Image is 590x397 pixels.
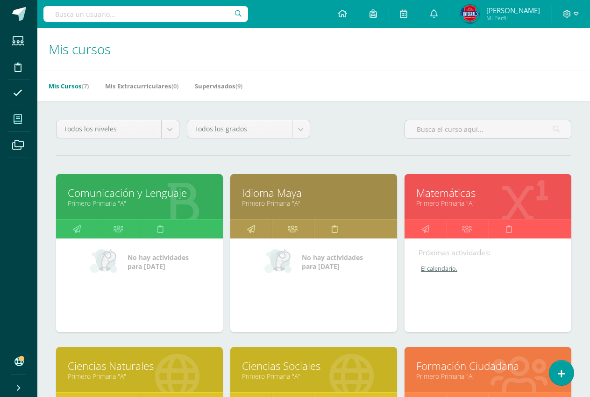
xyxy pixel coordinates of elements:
[82,82,89,90] span: (7)
[49,79,89,94] a: Mis Cursos(7)
[235,82,242,90] span: (9)
[242,199,385,208] a: Primero Primaria "A"
[128,253,189,271] span: No hay actividades para [DATE]
[187,120,310,138] a: Todos los grados
[43,6,248,22] input: Busca un usuario...
[194,120,285,138] span: Todos los grados
[461,5,479,23] img: f13dc2cf2884ab7a474128d11d9ad4aa.png
[105,79,178,94] a: Mis Extracurriculares(0)
[419,265,558,273] a: El calendario.
[264,248,295,276] img: no_activities_small.png
[416,359,560,373] a: Formación Ciudadana
[68,186,211,200] a: Comunicación y Lenguaje
[57,120,179,138] a: Todos los niveles
[49,40,111,58] span: Mis cursos
[486,14,540,22] span: Mi Perfil
[242,359,385,373] a: Ciencias Sociales
[416,372,560,381] a: Primero Primaria "A"
[68,372,211,381] a: Primero Primaria "A"
[419,248,557,258] div: Próximas actividades:
[195,79,242,94] a: Supervisados(9)
[171,82,178,90] span: (0)
[302,253,363,271] span: No hay actividades para [DATE]
[242,372,385,381] a: Primero Primaria "A"
[242,186,385,200] a: Idioma Maya
[68,199,211,208] a: Primero Primaria "A"
[90,248,121,276] img: no_activities_small.png
[416,186,560,200] a: Matemáticas
[416,199,560,208] a: Primero Primaria "A"
[64,120,154,138] span: Todos los niveles
[486,6,540,15] span: [PERSON_NAME]
[68,359,211,373] a: Ciencias Naturales
[405,120,571,138] input: Busca el curso aquí...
